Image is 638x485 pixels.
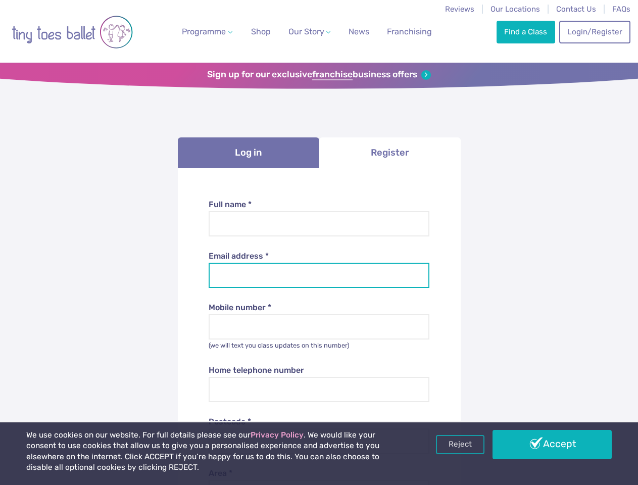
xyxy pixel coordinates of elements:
[247,22,275,42] a: Shop
[345,22,373,42] a: News
[445,5,474,14] a: Reviews
[436,435,484,454] a: Reject
[251,430,304,440] a: Privacy Policy
[312,69,353,80] strong: franchise
[284,22,334,42] a: Our Story
[178,137,319,168] a: Log in
[349,27,369,36] span: News
[556,5,596,14] a: Contact Us
[207,69,431,80] a: Sign up for our exclusivefranchisebusiness offers
[209,251,429,262] label: Email address *
[559,21,630,43] a: Login/Register
[493,430,612,459] a: Accept
[12,7,133,58] img: tiny toes ballet
[497,21,555,43] a: Find a Class
[612,5,630,14] a: FAQs
[490,5,540,14] a: Our Locations
[251,27,271,36] span: Shop
[387,27,432,36] span: Franchising
[209,302,429,313] label: Mobile number *
[178,22,236,42] a: Programme
[383,22,436,42] a: Franchising
[26,430,407,473] p: We use cookies on our website. For full details please see our . We would like your consent to us...
[209,416,429,427] label: Postcode *
[209,342,349,349] small: (we will text you class updates on this number)
[209,365,429,376] label: Home telephone number
[209,199,429,210] label: Full name *
[182,27,226,36] span: Programme
[288,27,324,36] span: Our Story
